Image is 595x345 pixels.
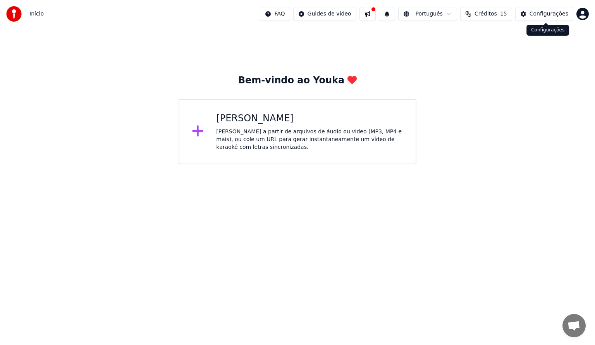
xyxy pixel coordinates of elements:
button: Créditos15 [460,7,512,21]
div: Configurações [526,25,569,36]
span: Início [29,10,44,18]
nav: breadcrumb [29,10,44,18]
button: FAQ [260,7,290,21]
div: Bem-vindo ao Youka [238,74,357,87]
div: Configurações [530,10,568,18]
button: Guides de vídeo [293,7,356,21]
span: 15 [500,10,507,18]
div: [PERSON_NAME] [216,112,403,125]
button: Configurações [515,7,573,21]
span: Créditos [475,10,497,18]
div: [PERSON_NAME] a partir de arquivos de áudio ou vídeo (MP3, MP4 e mais), ou cole um URL para gerar... [216,128,403,151]
img: youka [6,6,22,22]
div: Bate-papo aberto [562,314,586,337]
